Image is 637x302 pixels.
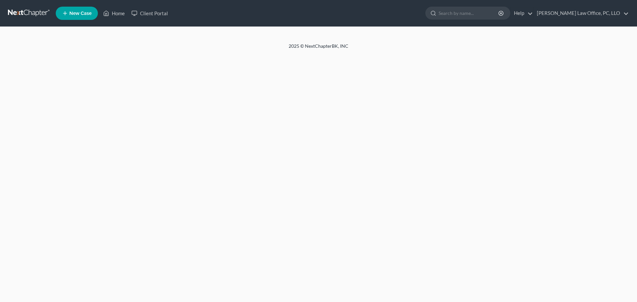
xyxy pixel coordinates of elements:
input: Search by name... [439,7,499,19]
a: Home [100,7,128,19]
a: [PERSON_NAME] Law Office, PC, LLO [533,7,629,19]
a: Client Portal [128,7,171,19]
div: 2025 © NextChapterBK, INC [129,43,508,55]
span: New Case [69,11,92,16]
a: Help [511,7,533,19]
